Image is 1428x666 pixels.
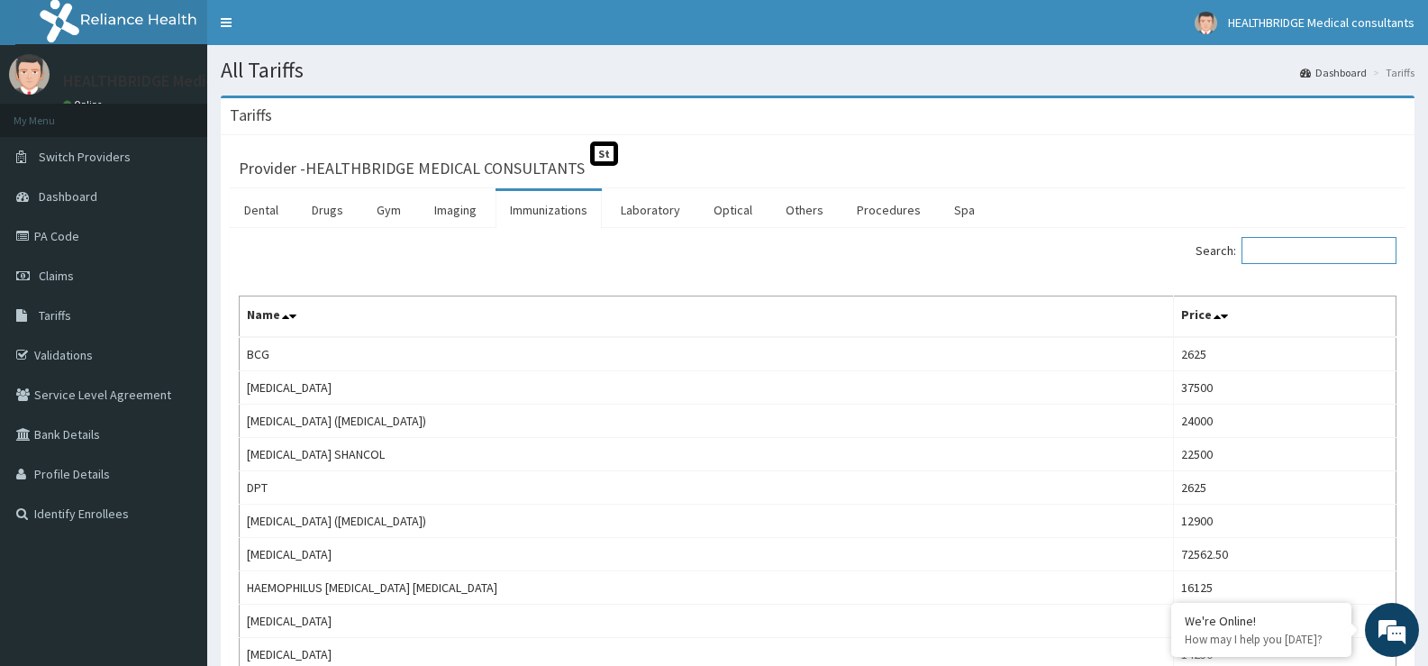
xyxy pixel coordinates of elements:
td: 37500 [1173,371,1396,405]
td: DPT [240,471,1174,505]
span: St [590,141,618,166]
p: HEALTHBRIDGE Medical consultants [63,73,314,89]
a: Optical [699,191,767,229]
div: We're Online! [1185,613,1338,629]
a: Imaging [420,191,491,229]
td: 24000 [1173,405,1396,438]
td: 2625 [1173,471,1396,505]
h3: Tariffs [230,107,272,123]
td: [MEDICAL_DATA] ([MEDICAL_DATA]) [240,505,1174,538]
td: [MEDICAL_DATA] ([MEDICAL_DATA]) [240,405,1174,438]
a: Dental [230,191,293,229]
a: Others [771,191,838,229]
td: 2625 [1173,337,1396,371]
span: HEALTHBRIDGE Medical consultants [1228,14,1414,31]
td: 72562.50 [1173,538,1396,571]
span: Claims [39,268,74,284]
a: Gym [362,191,415,229]
img: User Image [9,54,50,95]
td: [MEDICAL_DATA] [240,605,1174,638]
td: BCG [240,337,1174,371]
a: Immunizations [496,191,602,229]
label: Search: [1196,237,1396,264]
span: Dashboard [39,188,97,205]
a: Drugs [297,191,358,229]
td: [MEDICAL_DATA] SHANCOL [240,438,1174,471]
span: Tariffs [39,307,71,324]
a: Spa [940,191,989,229]
th: Price [1173,297,1396,338]
input: Search: [1242,237,1396,264]
h3: Provider - HEALTHBRIDGE MEDICAL CONSULTANTS [239,160,585,177]
td: 12900 [1173,505,1396,538]
a: Laboratory [606,191,695,229]
th: Name [240,297,1174,338]
td: 22500 [1173,438,1396,471]
li: Tariffs [1369,65,1414,80]
td: HAEMOPHILUS [MEDICAL_DATA] [MEDICAL_DATA] [240,571,1174,605]
a: Procedures [842,191,935,229]
img: User Image [1195,12,1217,34]
a: Online [63,98,106,111]
span: Switch Providers [39,149,131,165]
a: Dashboard [1300,65,1367,80]
td: [MEDICAL_DATA] [240,371,1174,405]
td: [MEDICAL_DATA] [240,538,1174,571]
p: How may I help you today? [1185,632,1338,647]
h1: All Tariffs [221,59,1414,82]
td: 16125 [1173,571,1396,605]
